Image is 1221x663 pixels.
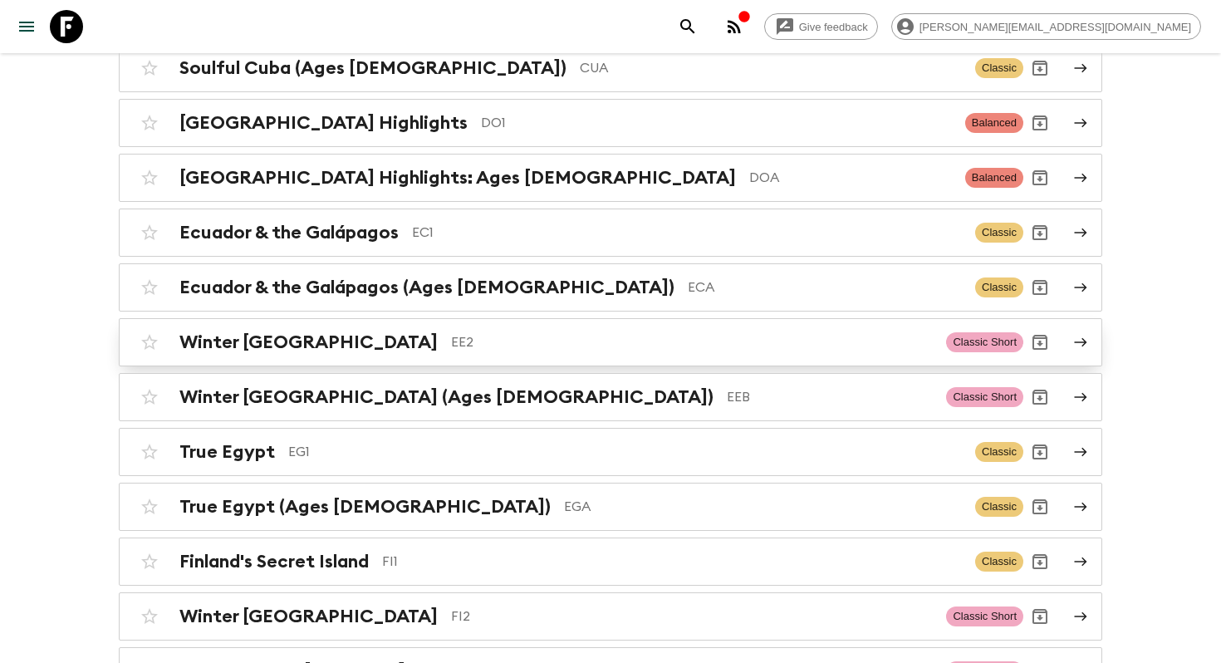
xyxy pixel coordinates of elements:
span: Classic [975,223,1023,243]
button: Archive [1023,52,1057,85]
h2: [GEOGRAPHIC_DATA] Highlights [179,112,468,134]
button: Archive [1023,600,1057,633]
a: [GEOGRAPHIC_DATA] HighlightsDO1BalancedArchive [119,99,1102,147]
h2: Finland's Secret Island [179,551,369,572]
h2: True Egypt [179,441,275,463]
button: Archive [1023,435,1057,469]
button: Archive [1023,381,1057,414]
h2: Winter [GEOGRAPHIC_DATA] (Ages [DEMOGRAPHIC_DATA]) [179,386,713,408]
button: search adventures [671,10,704,43]
span: Balanced [965,168,1023,188]
p: EE2 [451,332,933,352]
h2: [GEOGRAPHIC_DATA] Highlights: Ages [DEMOGRAPHIC_DATA] [179,167,736,189]
span: Classic [975,277,1023,297]
span: Classic [975,497,1023,517]
button: Archive [1023,216,1057,249]
button: Archive [1023,161,1057,194]
p: DOA [749,168,952,188]
a: Give feedback [764,13,878,40]
h2: True Egypt (Ages [DEMOGRAPHIC_DATA]) [179,496,551,518]
p: FI2 [451,607,933,626]
a: Soulful Cuba (Ages [DEMOGRAPHIC_DATA])CUAClassicArchive [119,44,1102,92]
span: Classic [975,442,1023,462]
h2: Ecuador & the Galápagos (Ages [DEMOGRAPHIC_DATA]) [179,277,674,298]
p: EEB [727,387,933,407]
span: Give feedback [790,21,877,33]
span: [PERSON_NAME][EMAIL_ADDRESS][DOMAIN_NAME] [910,21,1200,33]
a: True Egypt (Ages [DEMOGRAPHIC_DATA])EGAClassicArchive [119,483,1102,531]
p: EGA [564,497,962,517]
button: Archive [1023,106,1057,140]
span: Classic Short [946,607,1023,626]
p: FI1 [382,552,962,572]
a: Winter [GEOGRAPHIC_DATA]EE2Classic ShortArchive [119,318,1102,366]
a: True EgyptEG1ClassicArchive [119,428,1102,476]
span: Classic Short [946,332,1023,352]
button: Archive [1023,271,1057,304]
p: EG1 [288,442,962,462]
p: DO1 [481,113,952,133]
a: Winter [GEOGRAPHIC_DATA]FI2Classic ShortArchive [119,592,1102,641]
button: Archive [1023,490,1057,523]
h2: Winter [GEOGRAPHIC_DATA] [179,606,438,627]
a: Ecuador & the Galápagos (Ages [DEMOGRAPHIC_DATA])ECAClassicArchive [119,263,1102,312]
button: Archive [1023,545,1057,578]
button: menu [10,10,43,43]
span: Classic Short [946,387,1023,407]
span: Balanced [965,113,1023,133]
a: Finland's Secret IslandFI1ClassicArchive [119,538,1102,586]
h2: Ecuador & the Galápagos [179,222,399,243]
span: Classic [975,58,1023,78]
p: CUA [580,58,962,78]
h2: Soulful Cuba (Ages [DEMOGRAPHIC_DATA]) [179,57,566,79]
a: Winter [GEOGRAPHIC_DATA] (Ages [DEMOGRAPHIC_DATA])EEBClassic ShortArchive [119,373,1102,421]
p: ECA [688,277,962,297]
span: Classic [975,552,1023,572]
p: EC1 [412,223,962,243]
a: [GEOGRAPHIC_DATA] Highlights: Ages [DEMOGRAPHIC_DATA]DOABalancedArchive [119,154,1102,202]
h2: Winter [GEOGRAPHIC_DATA] [179,331,438,353]
button: Archive [1023,326,1057,359]
a: Ecuador & the GalápagosEC1ClassicArchive [119,209,1102,257]
div: [PERSON_NAME][EMAIL_ADDRESS][DOMAIN_NAME] [891,13,1201,40]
